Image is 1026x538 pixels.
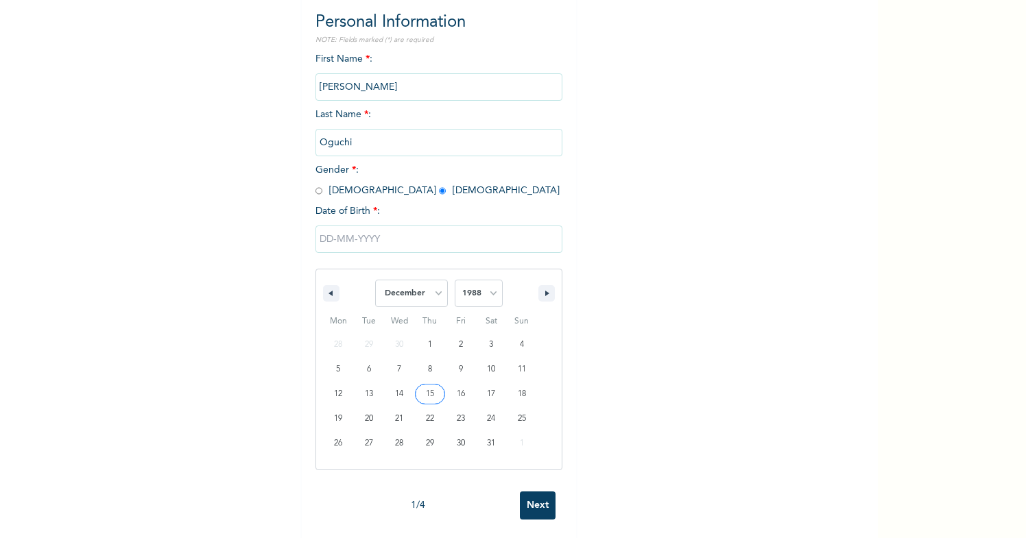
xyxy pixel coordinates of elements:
[336,357,340,382] span: 5
[384,310,415,332] span: Wed
[487,357,495,382] span: 10
[487,406,495,431] span: 24
[334,406,342,431] span: 19
[506,357,537,382] button: 11
[415,332,446,357] button: 1
[415,310,446,332] span: Thu
[459,332,463,357] span: 2
[315,498,520,513] div: 1 / 4
[457,431,465,456] span: 30
[354,431,385,456] button: 27
[445,431,476,456] button: 30
[334,382,342,406] span: 12
[476,310,507,332] span: Sat
[457,406,465,431] span: 23
[428,332,432,357] span: 1
[426,382,434,406] span: 15
[395,406,403,431] span: 21
[506,310,537,332] span: Sun
[428,357,432,382] span: 8
[415,431,446,456] button: 29
[395,382,403,406] span: 14
[445,310,476,332] span: Fri
[397,357,401,382] span: 7
[323,357,354,382] button: 5
[315,204,380,219] span: Date of Birth :
[476,357,507,382] button: 10
[365,406,373,431] span: 20
[315,54,562,92] span: First Name :
[315,73,562,101] input: Enter your first name
[426,431,434,456] span: 29
[315,10,562,35] h2: Personal Information
[520,332,524,357] span: 4
[476,406,507,431] button: 24
[457,382,465,406] span: 16
[315,110,562,147] span: Last Name :
[367,357,371,382] span: 6
[445,382,476,406] button: 16
[323,431,354,456] button: 26
[520,491,556,519] input: Next
[415,382,446,406] button: 15
[506,406,537,431] button: 25
[315,165,560,195] span: Gender : [DEMOGRAPHIC_DATA] [DEMOGRAPHIC_DATA]
[315,129,562,156] input: Enter your last name
[476,332,507,357] button: 3
[489,332,493,357] span: 3
[315,35,562,45] p: NOTE: Fields marked (*) are required
[315,225,562,253] input: DD-MM-YYYY
[365,431,373,456] span: 27
[384,382,415,406] button: 14
[518,382,526,406] span: 18
[445,357,476,382] button: 9
[384,406,415,431] button: 21
[334,431,342,456] span: 26
[487,382,495,406] span: 17
[445,332,476,357] button: 2
[395,431,403,456] span: 28
[354,382,385,406] button: 13
[415,406,446,431] button: 22
[487,431,495,456] span: 31
[459,357,463,382] span: 9
[445,406,476,431] button: 23
[323,382,354,406] button: 12
[518,357,526,382] span: 11
[415,357,446,382] button: 8
[384,431,415,456] button: 28
[518,406,526,431] span: 25
[354,406,385,431] button: 20
[365,382,373,406] span: 13
[323,310,354,332] span: Mon
[506,382,537,406] button: 18
[323,406,354,431] button: 19
[354,357,385,382] button: 6
[354,310,385,332] span: Tue
[426,406,434,431] span: 22
[384,357,415,382] button: 7
[506,332,537,357] button: 4
[476,431,507,456] button: 31
[476,382,507,406] button: 17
